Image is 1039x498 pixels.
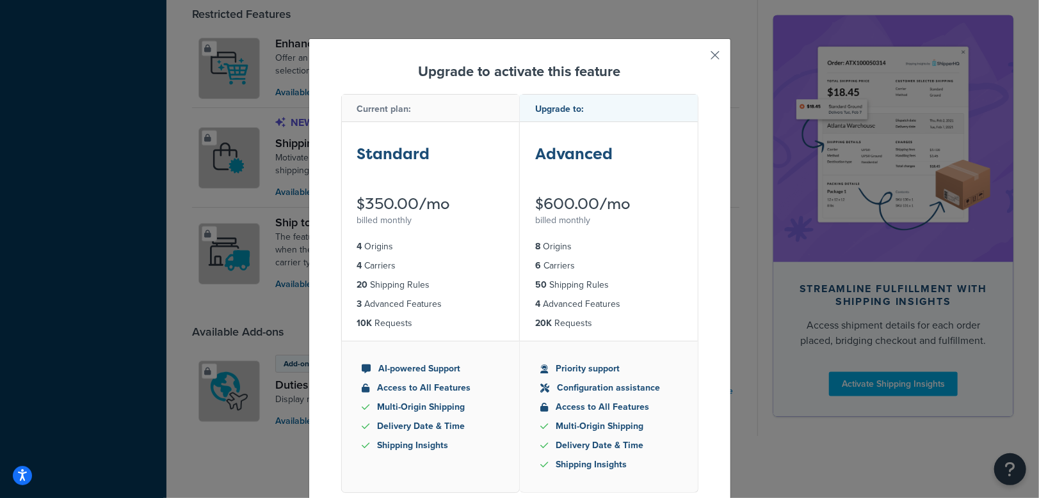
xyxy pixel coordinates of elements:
[362,362,499,376] li: AI-powered Support
[362,439,499,453] li: Shipping Insights
[357,259,504,273] li: Carriers
[362,381,499,395] li: Access to All Features
[520,95,698,122] div: Upgrade to:
[535,196,682,212] div: $600.00/mo
[535,240,540,253] strong: 8
[540,362,677,376] li: Priority support
[535,259,682,273] li: Carriers
[540,439,677,453] li: Delivery Date & Time
[540,419,677,433] li: Multi-Origin Shipping
[357,240,504,254] li: Origins
[540,400,677,414] li: Access to All Features
[540,381,677,395] li: Configuration assistance
[535,316,552,330] strong: 20K
[362,419,499,433] li: Delivery Date & Time
[535,212,682,230] div: billed monthly
[535,316,682,331] li: Requests
[357,278,504,292] li: Shipping Rules
[419,61,621,82] strong: Upgrade to activate this feature
[362,400,499,414] li: Multi-Origin Shipping
[357,316,504,331] li: Requests
[357,240,362,253] strong: 4
[357,316,373,330] strong: 10K
[535,259,541,272] strong: 6
[357,278,368,292] strong: 20
[535,143,613,164] strong: Advanced
[357,297,362,311] strong: 3
[342,95,520,122] div: Current plan:
[540,458,677,472] li: Shipping Insights
[357,212,504,230] div: billed monthly
[357,259,362,272] strong: 4
[535,297,682,311] li: Advanced Features
[535,278,547,292] strong: 50
[357,143,430,164] strong: Standard
[535,278,682,292] li: Shipping Rules
[357,196,504,212] div: $350.00/mo
[535,240,682,254] li: Origins
[535,297,540,311] strong: 4
[357,297,504,311] li: Advanced Features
